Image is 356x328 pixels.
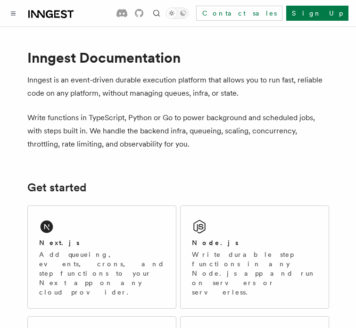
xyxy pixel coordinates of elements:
[39,250,165,297] p: Add queueing, events, crons, and step functions to your Next app on any cloud provider.
[192,238,239,247] h2: Node.js
[286,6,348,21] a: Sign Up
[27,49,329,66] h1: Inngest Documentation
[192,250,317,297] p: Write durable step functions in any Node.js app and run on servers or serverless.
[27,181,86,194] a: Get started
[196,6,282,21] a: Contact sales
[151,8,162,19] button: Find something...
[180,205,329,309] a: Node.jsWrite durable step functions in any Node.js app and run on servers or serverless.
[27,111,329,151] p: Write functions in TypeScript, Python or Go to power background and scheduled jobs, with steps bu...
[27,74,329,100] p: Inngest is an event-driven durable execution platform that allows you to run fast, reliable code ...
[8,8,19,19] button: Toggle navigation
[166,8,189,19] button: Toggle dark mode
[27,205,176,309] a: Next.jsAdd queueing, events, crons, and step functions to your Next app on any cloud provider.
[39,238,80,247] h2: Next.js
